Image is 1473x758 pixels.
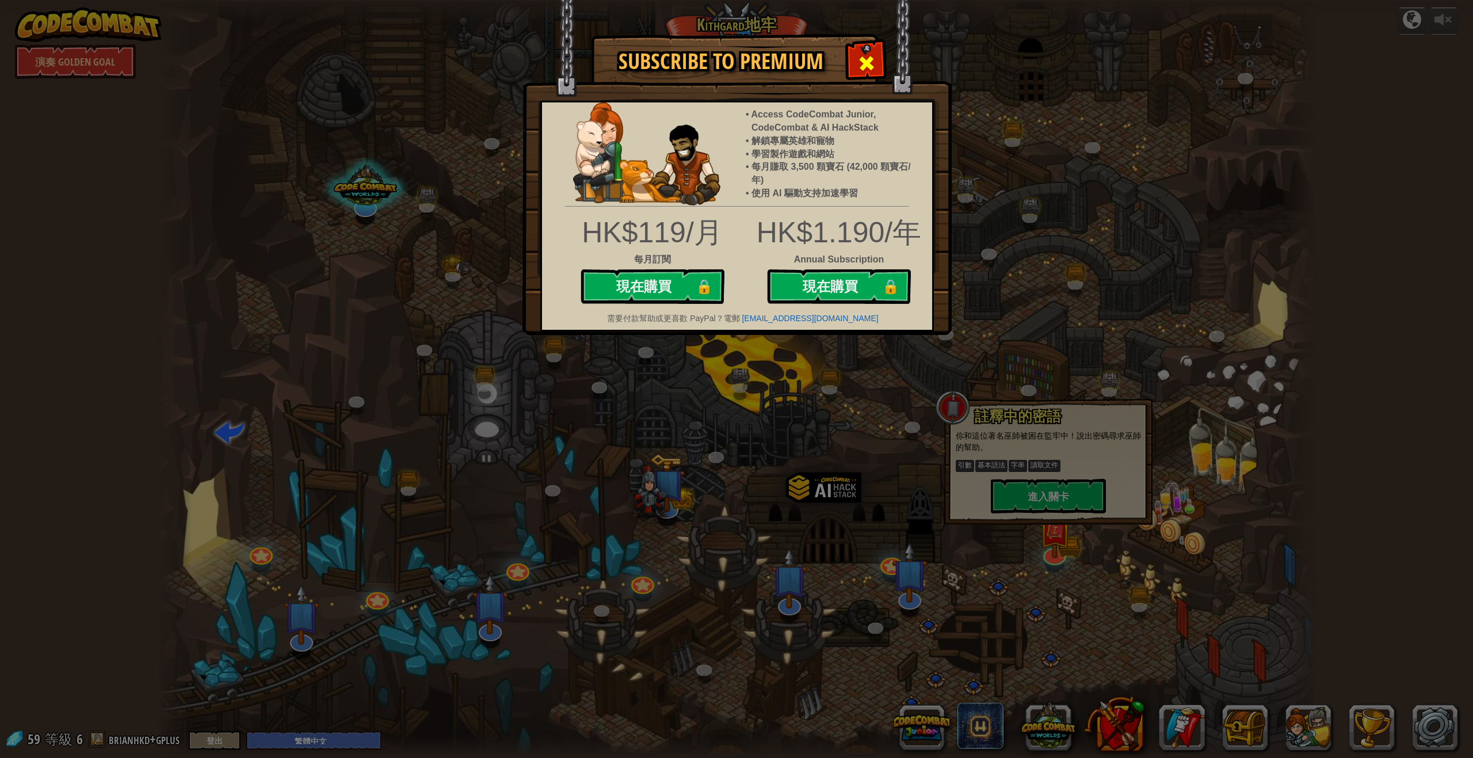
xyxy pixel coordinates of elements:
a: [EMAIL_ADDRESS][DOMAIN_NAME] [742,314,878,323]
li: Access CodeCombat Junior, CodeCombat & AI HackStack [751,108,921,135]
div: Annual Subscription [533,253,941,266]
h1: Subscribe to Premium [603,49,839,74]
img: anya-and-nando-pet.webp [573,102,720,205]
button: 現在購買🔒 [581,269,724,304]
li: 使用 AI 驅動支持加速學習 [751,187,921,200]
li: 解鎖專屬英雄和寵物 [751,135,921,148]
div: 每月訂閱 [576,253,728,266]
div: HK$1.190/年 [533,212,941,253]
button: 現在購買🔒 [767,269,911,304]
span: 需要付款幫助或更喜歡 PayPal？電郵 [607,314,739,323]
li: 每月賺取 3,500 顆寶石 (42,000 顆寶石/年) [751,161,921,187]
li: 學習製作遊戲和網站 [751,148,921,161]
div: HK$119/月 [576,212,728,253]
